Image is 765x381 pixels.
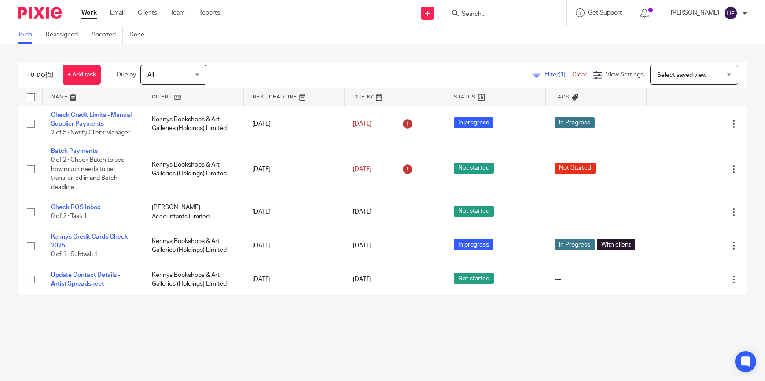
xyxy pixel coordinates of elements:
span: (5) [45,71,54,78]
span: [DATE] [353,276,371,283]
a: Check Credit Limits - Manual Supplier Payments [51,112,132,127]
span: In progress [454,239,493,250]
span: 0 of 2 · Check Batch to see how much needs to be transferred in and Batch deadline [51,157,125,190]
span: 0 of 1 · Subtask 1 [51,252,98,258]
td: [DATE] [243,264,344,295]
h1: To do [27,70,54,80]
td: Kennys Bookshops & Art Galleries (Holdings) Limited [143,106,244,142]
span: 0 of 2 · Task 1 [51,214,87,220]
span: Get Support [588,10,622,16]
td: [DATE] [243,106,344,142]
img: svg%3E [724,6,738,20]
td: [DATE] [243,196,344,228]
a: Team [170,8,185,17]
a: Kennys Credit Cards Check 2025 [51,234,128,249]
a: Reports [198,8,220,17]
td: [DATE] [243,142,344,196]
span: View Settings [606,72,644,78]
input: Search [461,11,540,18]
td: Kennys Bookshops & Art Galleries (Holdings) Limited [143,228,244,264]
td: [PERSON_NAME] Accountants Limited [143,196,244,228]
span: [DATE] [353,166,371,172]
span: Select saved view [657,72,706,78]
span: Tags [555,94,570,99]
span: Not started [454,273,494,284]
a: Email [110,8,125,17]
img: Pixie [18,7,62,19]
a: Done [129,26,151,44]
a: Reassigned [46,26,85,44]
a: To do [18,26,39,44]
a: + Add task [63,65,101,85]
span: All [147,72,154,78]
a: Clients [138,8,157,17]
span: Not Started [555,163,596,174]
span: [DATE] [353,209,371,215]
span: 2 of 5 · Notify Client Manager [51,130,130,136]
p: [PERSON_NAME] [671,8,719,17]
a: Check ROS Inbox [51,204,100,210]
p: Due by [117,70,136,79]
td: [DATE] [243,228,344,264]
a: Update Contact Details - Artist Spreadsheet [51,272,120,287]
td: Kennys Bookshops & Art Galleries (Holdings) Limited [143,142,244,196]
span: With client [597,239,635,250]
span: In Progress [555,239,595,250]
a: Clear [572,72,587,78]
a: Snoozed [92,26,123,44]
span: Not started [454,206,494,217]
span: In progress [454,117,493,128]
span: (1) [559,72,566,78]
a: Work [81,8,97,17]
span: Filter [544,72,572,78]
div: --- [555,275,638,284]
td: Kennys Bookshops & Art Galleries (Holdings) Limited [143,264,244,295]
span: Not started [454,163,494,174]
span: In Progress [555,117,595,128]
div: --- [555,207,638,216]
a: Batch Payments [51,148,98,154]
span: [DATE] [353,121,371,127]
span: [DATE] [353,243,371,249]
